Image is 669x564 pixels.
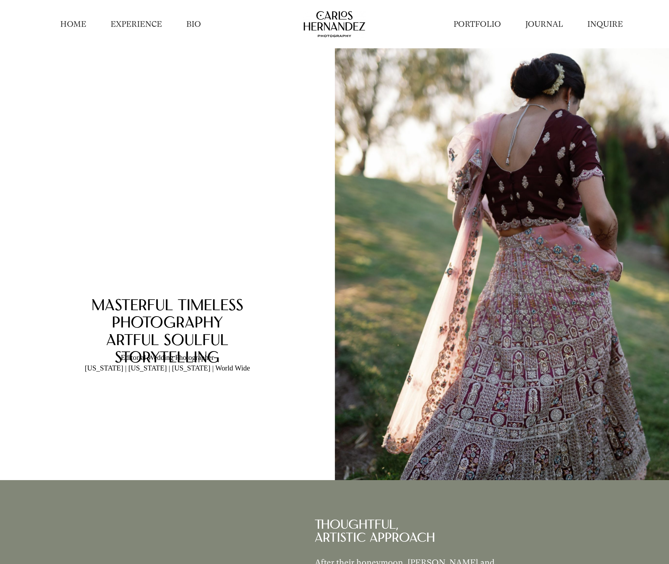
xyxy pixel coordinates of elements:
[60,19,86,30] a: HOME
[525,19,563,30] a: JOURNAL
[112,316,223,332] span: PhotoGrAphy
[454,19,501,30] a: PORTFOLIO
[186,19,201,30] a: BIO
[587,19,623,30] a: INQUIRE
[315,532,435,545] span: artIstIc apprOacH
[121,354,214,361] span: Editorial Wedding Photographer
[111,19,162,30] a: EXPERIENCE
[92,299,243,314] span: Masterful TimelEss
[106,334,229,367] span: Artful Soulful StorytelLing
[315,519,398,532] span: thoughtful,
[85,364,250,372] span: [US_STATE] | [US_STATE] | [US_STATE] | World Wide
